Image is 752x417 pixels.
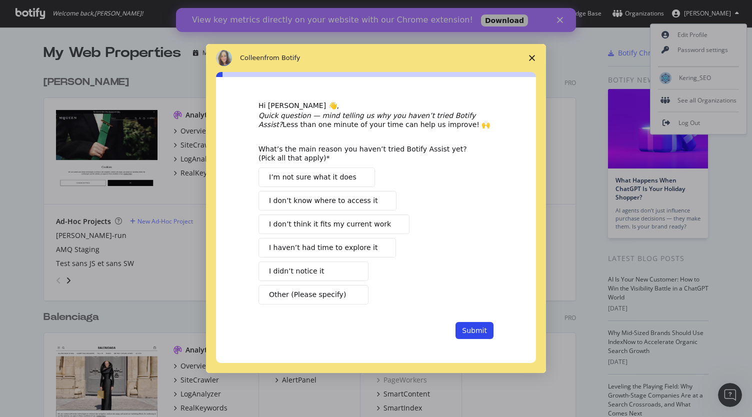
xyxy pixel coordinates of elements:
span: Other (Please specify) [269,289,346,300]
div: What’s the main reason you haven’t tried Botify Assist yet? (Pick all that apply) [258,144,478,162]
button: I don’t know where to access it [258,191,396,210]
span: I’m not sure what it does [269,172,356,182]
button: I don’t think it fits my current work [258,214,409,234]
span: Colleen [240,54,264,61]
div: Close [381,9,391,15]
div: Hi [PERSON_NAME] 👋, [258,101,493,111]
span: I don’t think it fits my current work [269,219,391,229]
span: from Botify [264,54,300,61]
span: I didn’t notice it [269,266,324,276]
a: Download [305,6,352,18]
button: I didn’t notice it [258,261,368,281]
span: I haven’t had time to explore it [269,242,377,253]
button: Submit [455,322,493,339]
span: Close survey [518,44,546,72]
div: Less than one minute of your time can help us improve! 🙌 [258,111,493,129]
div: View key metrics directly on your website with our Chrome extension! [16,7,297,17]
button: I haven’t had time to explore it [258,238,396,257]
button: Other (Please specify) [258,285,368,304]
button: I’m not sure what it does [258,167,375,187]
span: I don’t know where to access it [269,195,378,206]
img: Profile image for Colleen [216,50,232,66]
i: Quick question — mind telling us why you haven’t tried Botify Assist? [258,111,475,128]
